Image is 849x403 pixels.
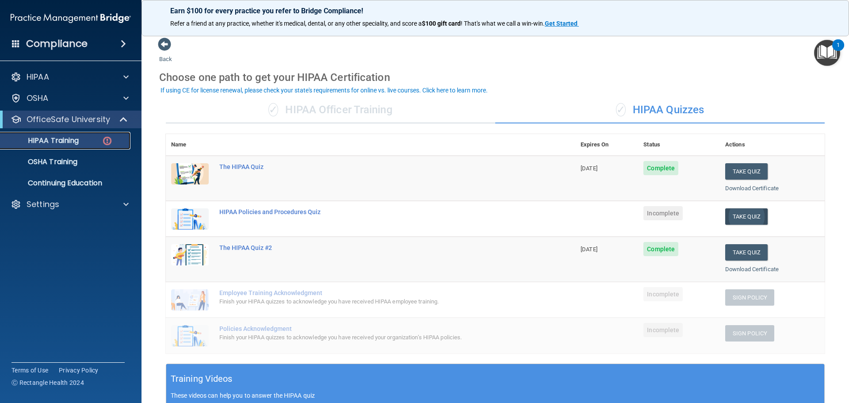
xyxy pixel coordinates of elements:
img: PMB logo [11,9,131,27]
p: OfficeSafe University [27,114,110,125]
span: Ⓒ Rectangle Health 2024 [11,378,84,387]
span: ! That's what we call a win-win. [461,20,545,27]
button: Take Quiz [725,208,768,225]
p: HIPAA Training [6,136,79,145]
a: HIPAA [11,72,129,82]
strong: $100 gift card [422,20,461,27]
div: The HIPAA Quiz [219,163,531,170]
a: OfficeSafe University [11,114,128,125]
a: Get Started [545,20,579,27]
a: OSHA [11,93,129,104]
button: Open Resource Center, 1 new notification [814,40,840,66]
div: Choose one path to get your HIPAA Certification [159,65,831,90]
div: Finish your HIPAA quizzes to acknowledge you have received your organization’s HIPAA policies. [219,332,531,343]
span: Incomplete [643,206,683,220]
div: Policies Acknowledgment [219,325,531,332]
span: ✓ [616,103,626,116]
strong: Get Started [545,20,577,27]
button: If using CE for license renewal, please check your state's requirements for online vs. live cours... [159,86,489,95]
th: Status [638,134,720,156]
img: danger-circle.6113f641.png [102,135,113,146]
a: Back [159,45,172,62]
button: Take Quiz [725,244,768,261]
p: Continuing Education [6,179,126,188]
a: Privacy Policy [59,366,99,375]
span: Refer a friend at any practice, whether it's medical, dental, or any other speciality, and score a [170,20,422,27]
th: Name [166,134,214,156]
p: These videos can help you to answer the HIPAA quiz [171,392,820,399]
div: HIPAA Officer Training [166,97,495,123]
p: Earn $100 for every practice you refer to Bridge Compliance! [170,7,820,15]
button: Sign Policy [725,289,774,306]
div: 1 [837,45,840,57]
th: Expires On [575,134,638,156]
div: HIPAA Policies and Procedures Quiz [219,208,531,215]
a: Terms of Use [11,366,48,375]
span: Complete [643,161,678,175]
button: Take Quiz [725,163,768,180]
span: ✓ [268,103,278,116]
a: Download Certificate [725,185,779,192]
div: Finish your HIPAA quizzes to acknowledge you have received HIPAA employee training. [219,296,531,307]
h4: Compliance [26,38,88,50]
h5: Training Videos [171,371,233,387]
a: Settings [11,199,129,210]
div: The HIPAA Quiz #2 [219,244,531,251]
div: HIPAA Quizzes [495,97,825,123]
th: Actions [720,134,825,156]
span: [DATE] [581,165,597,172]
p: Settings [27,199,59,210]
a: Download Certificate [725,266,779,273]
p: OSHA Training [6,157,77,166]
p: OSHA [27,93,49,104]
div: Employee Training Acknowledgment [219,289,531,296]
span: Incomplete [643,287,683,301]
div: If using CE for license renewal, please check your state's requirements for online vs. live cours... [161,87,488,93]
button: Sign Policy [725,325,774,342]
p: HIPAA [27,72,49,82]
span: [DATE] [581,246,597,253]
span: Incomplete [643,323,683,337]
span: Complete [643,242,678,256]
